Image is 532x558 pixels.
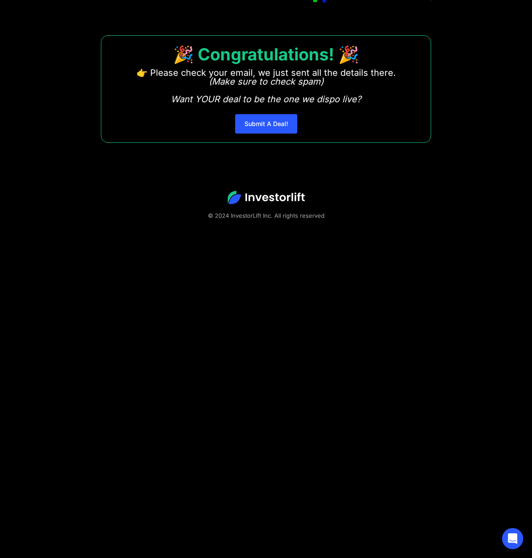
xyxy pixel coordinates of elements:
div: © 2024 InvestorLift Inc. All rights reserved [31,211,501,220]
div: Open Intercom Messenger [502,528,523,549]
p: 👉 Please check your email, we just sent all the details there. ‍ [137,68,396,104]
em: (Make sure to check spam) Want YOUR deal to be the one we dispo live? [171,76,361,104]
strong: 🎉 Congratulations! 🎉 [173,44,359,64]
a: Submit A Deal! [235,114,297,134]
